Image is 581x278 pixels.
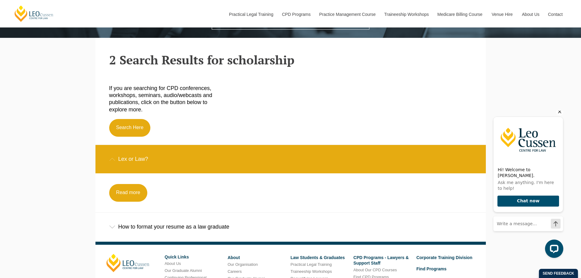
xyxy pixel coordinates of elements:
h2: Hi! Welcome to [PERSON_NAME]. [9,56,70,68]
a: [PERSON_NAME] [106,254,149,272]
a: Our Organisation [228,262,258,267]
a: Venue Hire [487,1,517,27]
a: Our Graduate Alumni [165,268,202,273]
a: Practical Legal Training [290,262,332,267]
a: Practical Legal Training [224,1,278,27]
h6: Quick Links [165,255,223,259]
a: Read more [109,184,147,202]
p: Ask me anything. I'm here to help! [9,69,70,81]
h2: 2 Search Results for scholarship [109,53,472,67]
a: Contact [543,1,567,27]
a: About Us [517,1,543,27]
a: Traineeship Workshops [290,269,332,274]
img: Leo Cussen Centre for Law [5,6,75,52]
a: About [228,255,240,260]
a: Traineeship Workshops [380,1,433,27]
button: Chat now [9,85,71,96]
input: Write a message… [5,106,75,120]
button: Open LiveChat chat widget [57,129,75,147]
button: Send a message [63,108,72,118]
a: Find Programs [416,266,447,271]
iframe: LiveChat chat widget [488,111,566,263]
div: Lex or Law? [95,145,486,173]
p: If you are searching for CPD conferences, workshops, seminars, audio/webcasts and publications, c... [109,85,224,114]
a: Practice Management Course [315,1,380,27]
a: [PERSON_NAME] Centre for Law [14,5,54,22]
a: CPD Programs - Lawyers & Support Staff [353,255,409,265]
a: CPD Programs [277,1,314,27]
a: About Our CPD Courses [353,268,397,272]
a: Corporate Training Division [416,255,472,260]
div: How to format your resume as a law graduate [95,213,486,241]
a: Careers [228,269,242,274]
a: Law Students & Graduates [290,255,345,260]
a: About Us [165,261,181,266]
a: Search Here [109,119,151,137]
a: Medicare Billing Course [433,1,487,27]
